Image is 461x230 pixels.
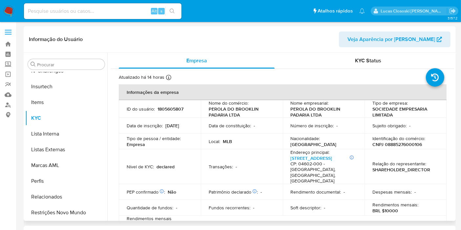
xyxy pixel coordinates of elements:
p: Atualizado há 14 horas [119,74,164,80]
p: PEROLA DO BROOKLIN PADARIA LTDA [291,106,354,118]
p: Endereço principal : [291,149,330,155]
p: - [176,205,177,211]
p: lucas.clososki@mercadolivre.com [381,8,447,14]
button: Insurtech [25,79,107,94]
p: - [324,205,325,211]
p: - [253,205,254,211]
p: Despesas mensais : [372,189,412,195]
p: Relação do representante : [372,161,426,167]
h1: Informação do Usuário [29,36,83,43]
p: [GEOGRAPHIC_DATA] [291,141,337,147]
h4: CP: 04602-000 - [GEOGRAPHIC_DATA], [GEOGRAPHIC_DATA], [GEOGRAPHIC_DATA] [291,161,354,184]
p: Rendimentos mensais : [372,202,418,208]
span: Empresa [186,57,207,64]
p: Local : [209,138,220,144]
button: Lista Interna [25,126,107,142]
p: - [414,189,416,195]
input: Procurar [37,62,102,68]
button: Listas Externas [25,142,107,157]
p: SOCIEDADE EMPRESARIA LIMITADA [372,106,436,118]
p: PEROLA DO BROOKLIN PADARIA LTDA [209,106,272,118]
button: Relacionados [25,189,107,205]
a: Notificações [359,8,365,14]
p: BRL $10000 [372,208,398,214]
p: Quantidade de fundos : [127,205,173,211]
button: Items [25,94,107,110]
p: Tipo de empresa : [372,100,408,106]
p: - [409,123,410,129]
p: Rendimento documental : [291,189,341,195]
button: Procurar [31,62,36,67]
p: PEP confirmado : [127,189,165,195]
p: Identificação do comércio : [372,136,425,141]
p: Soft descriptor : [291,205,322,211]
span: Alt [152,8,157,14]
span: Veja Aparência por [PERSON_NAME] [347,31,435,47]
span: Atalhos rápidos [318,8,353,14]
span: s [160,8,162,14]
p: Nome empresarial : [291,100,329,106]
p: CNPJ 08885276000106 [372,141,422,147]
p: Data de constituição : [209,123,251,129]
p: ID do usuário : [127,106,155,112]
p: declared [157,164,175,170]
p: MLB [223,138,232,144]
p: Número de inscrição : [291,123,334,129]
button: Marcas AML [25,157,107,173]
button: Perfis [25,173,107,189]
button: KYC [25,110,107,126]
p: Empresa [127,141,145,147]
th: Informações da empresa [119,84,447,100]
p: Patrimônio declarado : [209,189,258,195]
p: 1805605807 [157,106,183,112]
p: Tipo de pessoa / entidade : [127,136,181,141]
p: - [344,189,345,195]
p: Sujeito obrigado : [372,123,407,129]
p: Nível de KYC : [127,164,154,170]
p: - [236,164,237,170]
button: Restrições Novo Mundo [25,205,107,220]
button: Veja Aparência por [PERSON_NAME] [339,31,451,47]
p: Fundos recorrentes : [209,205,250,211]
a: Sair [449,8,456,14]
p: Rendimentos mensais (Companhia) : [127,216,193,227]
p: Não [168,189,176,195]
span: KYC Status [355,57,382,64]
p: [DATE] [165,123,179,129]
p: SHAREHOLDER_DIRECTOR [372,167,430,173]
input: Pesquise usuários ou casos... [24,7,181,15]
p: - [254,123,255,129]
p: - [337,123,338,129]
p: Nome do comércio : [209,100,248,106]
p: Nacionalidade : [291,136,320,141]
button: search-icon [165,7,179,16]
a: [STREET_ADDRESS] [291,155,332,161]
p: Transações : [209,164,233,170]
p: - [261,189,262,195]
p: Data de inscrição : [127,123,163,129]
